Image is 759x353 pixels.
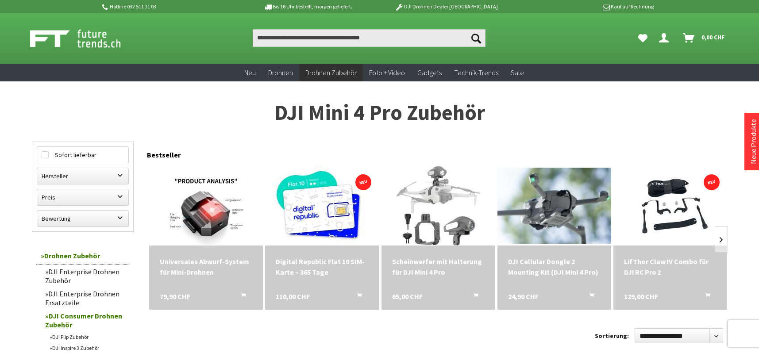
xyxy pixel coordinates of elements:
input: Produkt, Marke, Kategorie, EAN, Artikelnummer… [253,29,485,47]
p: Kauf auf Rechnung [516,1,654,12]
a: Neu [238,64,262,82]
a: Sale [505,64,530,82]
a: Neue Produkte [749,119,758,164]
img: Universales Abwurf-System für Mini-Drohnen [168,166,244,246]
span: 129,00 CHF [624,291,658,302]
a: Drohnen [262,64,299,82]
a: Gadgets [411,64,448,82]
a: LifThor Claw IV Combo für DJI RC Pro 2 129,00 CHF In den Warenkorb [624,256,717,277]
a: DJI Enterprise Drohnen Ersatzteile [41,287,129,309]
label: Hersteller [37,168,128,184]
a: Drohnen Zubehör [299,64,363,82]
button: In den Warenkorb [230,291,251,303]
span: Technik-Trends [454,68,498,77]
span: Drohnen [268,68,293,77]
p: DJI Drohnen Dealer [GEOGRAPHIC_DATA] [377,1,515,12]
div: Bestseller [147,142,728,164]
span: Sale [511,68,524,77]
span: Neu [244,68,256,77]
button: In den Warenkorb [694,291,716,303]
a: Technik-Trends [448,64,505,82]
a: Meine Favoriten [634,29,652,47]
button: In den Warenkorb [346,291,367,303]
span: 79,90 CHF [160,291,190,302]
a: Dein Konto [655,29,676,47]
span: 65,00 CHF [392,291,423,302]
button: Suchen [467,29,485,47]
label: Sofort lieferbar [37,147,128,163]
a: DJI Flip Zubehör [45,331,129,342]
a: Scheinwerfer mit Halterung für DJI Mini 4 Pro 65,00 CHF In den Warenkorb [392,256,485,277]
a: DJI Enterprise Drohnen Zubehör [41,265,129,287]
img: Digital Republic Flat 10 SIM-Karte – 365 Tage [265,166,379,245]
div: Digital Republic Flat 10 SIM-Karte – 365 Tage [276,256,368,277]
a: Universales Abwurf-System für Mini-Drohnen 79,90 CHF In den Warenkorb [160,256,252,277]
a: Foto + Video [363,64,411,82]
img: LifThor Claw IV Combo für DJI RC Pro 2 [621,166,719,246]
label: Sortierung: [595,329,629,343]
img: Scheinwerfer mit Halterung für DJI Mini 4 Pro [396,166,480,246]
a: Warenkorb [679,29,729,47]
div: Universales Abwurf-System für Mini-Drohnen [160,256,252,277]
span: 24,90 CHF [508,291,539,302]
label: Preis [37,189,128,205]
span: Drohnen Zubehör [305,68,357,77]
span: Gadgets [417,68,442,77]
span: Foto + Video [369,68,405,77]
div: LifThor Claw IV Combo für DJI RC Pro 2 [624,256,717,277]
p: Hotline 032 511 11 03 [101,1,239,12]
img: Shop Futuretrends - zur Startseite wechseln [30,27,140,50]
img: DJI Cellular Dongle 2 Mounting Kit (DJI Mini 4 Pro) [497,168,611,243]
label: Bewertung [37,211,128,226]
a: DJI Consumer Drohnen Zubehör [41,309,129,331]
p: Bis 16 Uhr bestellt, morgen geliefert. [239,1,377,12]
a: Drohnen Zubehör [36,247,129,265]
div: DJI Cellular Dongle 2 Mounting Kit (DJI Mini 4 Pro) [508,256,601,277]
a: Digital Republic Flat 10 SIM-Karte – 365 Tage 110,00 CHF In den Warenkorb [276,256,368,277]
button: In den Warenkorb [462,291,484,303]
button: In den Warenkorb [578,291,600,303]
span: 0,00 CHF [701,30,725,44]
div: Scheinwerfer mit Halterung für DJI Mini 4 Pro [392,256,485,277]
h1: DJI Mini 4 Pro Zubehör [32,102,728,124]
span: 110,00 CHF [276,291,310,302]
a: DJI Cellular Dongle 2 Mounting Kit (DJI Mini 4 Pro) 24,90 CHF In den Warenkorb [508,256,601,277]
